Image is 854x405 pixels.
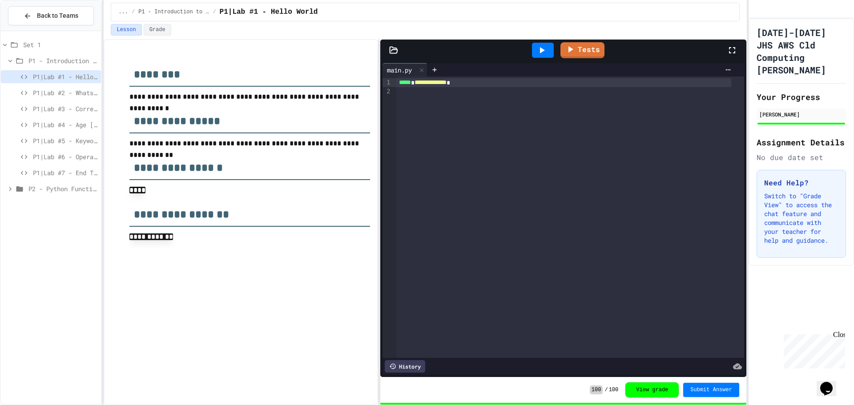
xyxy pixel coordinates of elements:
div: 1 [383,78,391,87]
span: Back to Teams [37,11,78,20]
span: P1|Lab #6 - Operators and Expressions Lab [33,152,97,161]
button: Back to Teams [8,6,94,25]
span: P1|Lab #7 - End Time Calculation [33,168,97,177]
a: Tests [560,42,604,58]
span: / [213,8,216,16]
button: View grade [625,382,679,397]
span: 100 [590,385,603,394]
div: main.py [383,63,427,76]
div: Chat with us now!Close [4,4,61,56]
span: P2 - Python Functions [28,184,97,193]
span: / [604,386,608,393]
span: / [132,8,135,16]
span: P1|Lab #3 - Correct Change [33,104,97,113]
span: P1 - Introduction to Python [138,8,209,16]
div: 2 [383,87,391,96]
iframe: chat widget [817,369,845,396]
button: Grade [144,24,171,36]
span: P1|Lab #2 - Whats My Line [33,88,97,97]
h3: Need Help? [764,177,838,188]
h2: Assignment Details [757,136,846,148]
h2: Your Progress [757,91,846,103]
iframe: chat widget [780,331,845,369]
span: Set 1 [23,40,97,49]
span: ... [118,8,128,16]
button: Submit Answer [683,383,739,397]
div: History [385,360,425,373]
button: Lesson [111,24,141,36]
h1: [DATE]-[DATE] JHS AWS Cld Computing [PERSON_NAME] [757,26,846,76]
span: P1|Lab #4 - Age [DATE] [33,120,97,129]
span: P1 - Introduction to Python [28,56,97,65]
span: P1|Lab #5 - Keyword arguments in print [33,136,97,145]
span: P1|Lab #1 - Hello World [220,7,318,17]
div: main.py [383,65,416,75]
div: [PERSON_NAME] [759,110,843,118]
span: 100 [609,386,619,393]
span: Submit Answer [690,386,732,393]
p: Switch to "Grade View" to access the chat feature and communicate with your teacher for help and ... [764,192,838,245]
span: P1|Lab #1 - Hello World [33,72,97,81]
div: No due date set [757,152,846,163]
